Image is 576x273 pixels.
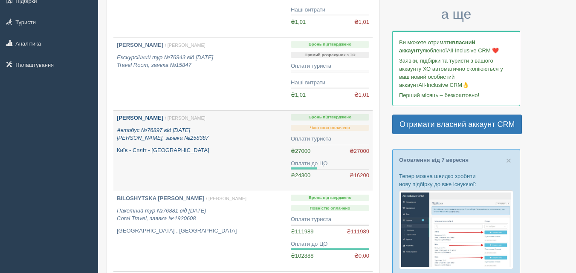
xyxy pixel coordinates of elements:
[291,240,369,248] div: Оплати до ЦО
[399,172,513,188] p: Тепер можна швидко зробити нову підбірку до вже існуючої:
[117,42,163,48] b: [PERSON_NAME]
[291,216,369,224] div: Оплати туриста
[419,82,469,88] span: All-Inclusive CRM👌
[291,125,369,131] p: Частково оплачено
[117,195,204,201] b: BILOSHYTSKA [PERSON_NAME]
[117,227,284,235] p: [GEOGRAPHIC_DATA] , [GEOGRAPHIC_DATA]
[113,38,287,110] a: [PERSON_NAME] / [PERSON_NAME] Екскурсійний тур №76943 від [DATE]Travel Room, заявка №15847
[399,38,513,55] p: Ви можете отримати улюбленої
[117,147,284,155] p: Київ - Спліт - [GEOGRAPHIC_DATA]
[291,160,369,168] div: Оплати до ЦО
[399,190,513,269] img: %D0%BF%D1%96%D0%B4%D0%B1%D1%96%D1%80%D0%BA%D0%B0-%D1%82%D1%83%D1%80%D0%B8%D1%81%D1%82%D1%83-%D1%8...
[291,195,369,201] p: Бронь підтверджено
[291,228,313,235] span: ₴111989
[291,253,313,259] span: ₴102888
[354,18,369,26] span: ₴1,01
[291,92,306,98] span: ₴1,01
[291,148,310,154] span: ₴27000
[291,135,369,143] div: Оплати туриста
[291,52,369,58] p: Прямий розрахунок з ТО
[117,207,206,222] i: Пакетний тур №76881 від [DATE] Coral Travel, заявка №1920608
[399,39,475,54] b: власний аккаунт
[291,41,369,48] p: Бронь підтверджено
[165,43,206,48] span: / [PERSON_NAME]
[399,91,513,99] p: Перший місяць – безкоштовно!
[113,111,287,191] a: [PERSON_NAME] / [PERSON_NAME] Автобус №76897 від [DATE][PERSON_NAME], заявка №258387 Київ - Спліт...
[399,157,469,163] a: Оновлення від 7 вересня
[165,115,206,121] span: / [PERSON_NAME]
[117,54,213,69] i: Екскурсійний тур №76943 від [DATE] Travel Room, заявка №15847
[206,196,246,201] span: / [PERSON_NAME]
[291,19,306,25] span: ₴1,01
[113,191,287,271] a: BILOSHYTSKA [PERSON_NAME] / [PERSON_NAME] Пакетний тур №76881 від [DATE]Coral Travel, заявка №192...
[291,6,369,14] div: Наші витрати
[506,156,511,165] button: Close
[506,155,511,165] span: ×
[291,205,369,212] p: Повністю оплачено
[350,147,369,155] span: ₴27000
[117,115,163,121] b: [PERSON_NAME]
[117,127,208,141] i: Автобус №76897 від [DATE] [PERSON_NAME], заявка №258387
[347,228,369,236] span: ₴111989
[350,172,369,180] span: ₴16200
[354,91,369,99] span: ₴1,01
[291,79,369,87] div: Наші витрати
[291,62,369,70] div: Оплати туриста
[399,57,513,89] p: Заявки, підбірки та туристи з вашого аккаунту ХО автоматично скопіюються у ваш новий особистий ак...
[447,47,499,54] span: All-Inclusive CRM ❤️
[392,115,522,134] a: Отримати власний аккаунт CRM
[291,114,369,121] p: Бронь підтверджено
[392,7,520,22] h3: а ще
[291,172,310,178] span: ₴24300
[354,252,369,260] span: ₴0,00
